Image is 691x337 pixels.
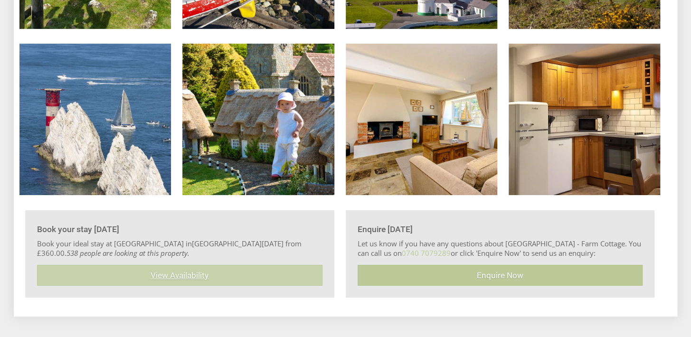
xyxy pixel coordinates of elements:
[358,265,643,286] a: Enquire Now
[509,44,660,195] img: Cottage Kitchen
[182,44,334,195] img: Godshill Model Village
[346,44,497,195] img: Farm Cottage Lounge/Dining
[66,248,189,258] i: 538 people are looking at this property.
[37,239,322,258] p: Book your ideal stay at [GEOGRAPHIC_DATA] in [DATE] from £360.00.
[37,225,322,234] h3: Book your stay [DATE]
[192,239,262,248] a: [GEOGRAPHIC_DATA]
[402,248,451,258] a: 0740 7079289
[19,44,171,195] img: The Needles Isle of Wight
[358,225,643,234] h3: Enquire [DATE]
[37,265,322,286] a: View Availability
[358,239,643,258] p: Let us know if you have any questions about [GEOGRAPHIC_DATA] - Farm Cottage. You can call us on ...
